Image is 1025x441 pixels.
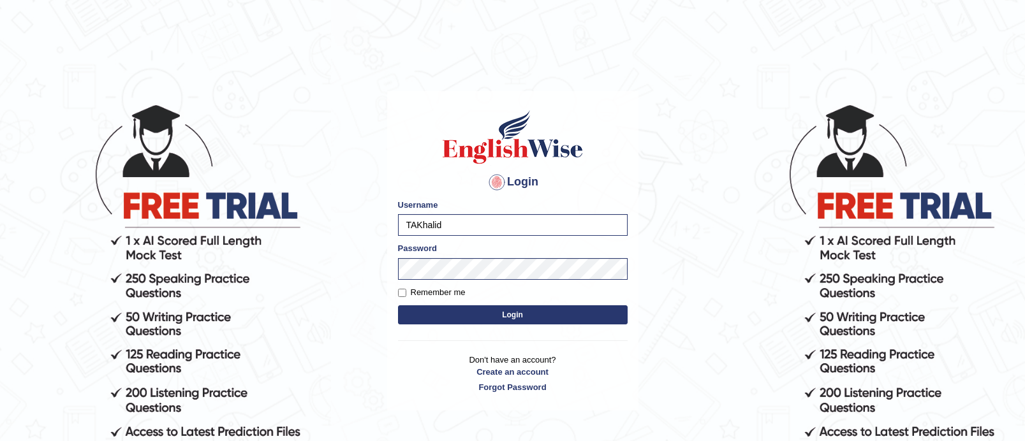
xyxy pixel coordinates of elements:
[398,199,438,211] label: Username
[398,286,466,299] label: Remember me
[398,242,437,254] label: Password
[398,172,628,192] h4: Login
[398,366,628,378] a: Create an account
[398,381,628,393] a: Forgot Password
[398,354,628,393] p: Don't have an account?
[398,305,628,324] button: Login
[398,289,406,297] input: Remember me
[440,108,586,166] img: Logo of English Wise sign in for intelligent practice with AI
